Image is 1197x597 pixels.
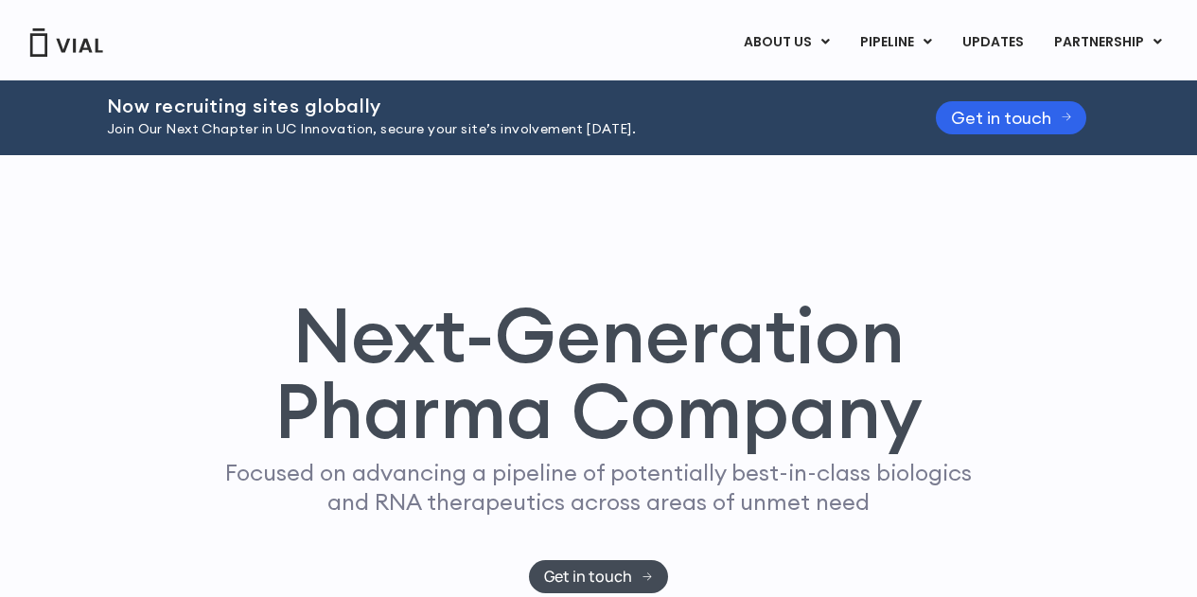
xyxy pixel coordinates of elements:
span: Get in touch [544,570,632,584]
a: Get in touch [529,560,668,593]
img: Vial Logo [28,28,104,57]
a: PARTNERSHIPMenu Toggle [1039,26,1177,59]
h2: Now recruiting sites globally [107,96,889,116]
a: ABOUT USMenu Toggle [729,26,844,59]
p: Focused on advancing a pipeline of potentially best-in-class biologics and RNA therapeutics acros... [218,458,980,517]
span: Get in touch [951,111,1051,125]
h1: Next-Generation Pharma Company [189,297,1009,448]
p: Join Our Next Chapter in UC Innovation, secure your site’s involvement [DATE]. [107,119,889,140]
a: Get in touch [936,101,1087,134]
a: UPDATES [947,26,1038,59]
a: PIPELINEMenu Toggle [845,26,946,59]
